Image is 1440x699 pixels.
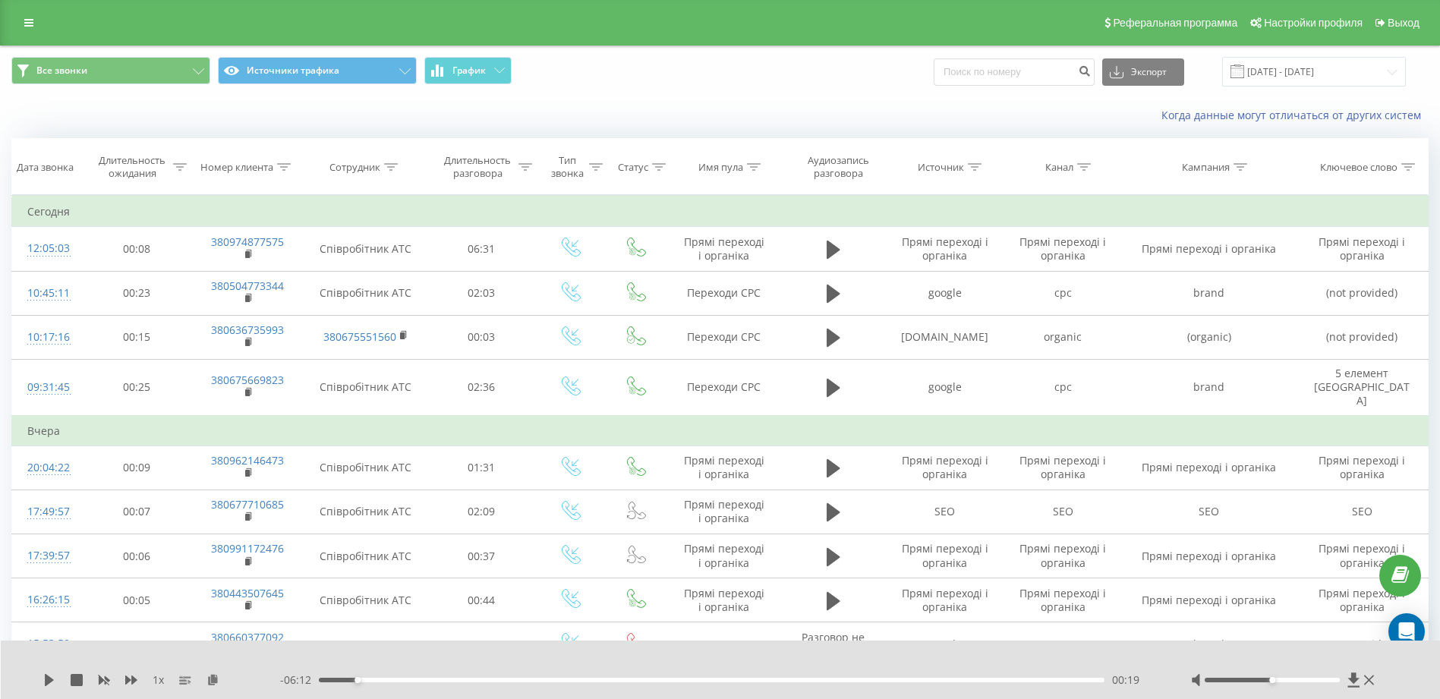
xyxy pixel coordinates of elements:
a: 380974877575 [211,235,284,249]
button: График [424,57,512,84]
td: Співробітник АТС [304,534,427,578]
td: Прямі переході і органіка [886,578,1004,622]
div: 09:31:45 [27,373,67,402]
td: Переходи CPC [667,622,781,666]
div: 17:49:57 [27,497,67,527]
a: 380962146473 [211,453,284,468]
td: SEO [1122,490,1297,534]
td: Прямі переході і органіка [1004,578,1121,622]
span: - 06:12 [280,672,319,688]
span: 00:19 [1112,672,1139,688]
td: Співробітник АТС [304,490,427,534]
td: Переходи CPC [667,271,781,315]
div: Кампания [1182,161,1230,174]
span: 1 x [153,672,164,688]
a: 380675669823 [211,373,284,387]
a: 380443507645 [211,586,284,600]
div: Длительность разговора [440,154,515,180]
span: Реферальная программа [1113,17,1237,29]
div: Длительность ожидания [95,154,169,180]
td: Прямі переході і органіка [667,534,781,578]
div: 20:04:22 [27,453,67,483]
div: 10:17:16 [27,323,67,352]
td: google [886,271,1004,315]
td: Прямі переході і органіка [886,446,1004,490]
td: Прямі переході і органіка [1122,534,1297,578]
div: Источник [918,161,964,174]
td: SEO [1297,490,1428,534]
td: 00:00 [427,622,536,666]
td: google [886,359,1004,415]
div: Статус [618,161,648,174]
div: Ключевое слово [1320,161,1397,174]
td: 01:31 [427,446,536,490]
td: 00:12 [82,622,191,666]
td: Прямі переході і органіка [1122,227,1297,271]
div: Имя пула [698,161,743,174]
span: График [452,65,486,76]
td: Прямі переході і органіка [667,227,781,271]
td: Переходи CPC [667,315,781,359]
div: Сотрудник [329,161,380,174]
a: Когда данные могут отличаться от других систем [1161,108,1429,122]
td: Співробітник АТС [304,227,427,271]
div: 16:26:15 [27,585,67,615]
td: Прямі переході і органіка [1297,534,1428,578]
button: Все звонки [11,57,210,84]
td: 5 елемент [GEOGRAPHIC_DATA] [1297,359,1428,415]
td: 00:07 [82,490,191,534]
span: Выход [1388,17,1420,29]
input: Поиск по номеру [934,58,1095,86]
td: [DOMAIN_NAME] [886,315,1004,359]
td: cpc [1004,622,1121,666]
td: organic [1004,315,1121,359]
span: Разговор не состоялся [802,630,865,658]
td: Прямі переході і органіка [886,227,1004,271]
td: Прямі переході і органіка [1297,227,1428,271]
td: Прямі переході і органіка [1297,446,1428,490]
td: 00:15 [82,315,191,359]
td: 02:36 [427,359,536,415]
td: Прямі переході і органіка [1004,534,1121,578]
td: Вчера [12,416,1429,446]
div: 15:53:50 [27,629,67,659]
td: 00:37 [427,534,536,578]
a: 380504773344 [211,279,284,293]
div: Accessibility label [1269,677,1275,683]
div: 12:05:03 [27,234,67,263]
td: Сегодня [12,197,1429,227]
td: 06:31 [427,227,536,271]
a: 380660377092 [211,630,284,644]
td: brand [1122,271,1297,315]
div: 17:39:57 [27,541,67,571]
td: (not provided) [1297,315,1428,359]
td: Співробітник АТС [304,271,427,315]
td: 00:08 [82,227,191,271]
span: Настройки профиля [1264,17,1363,29]
div: Канал [1045,161,1073,174]
td: brand [1122,622,1297,666]
a: 380991172476 [211,541,284,556]
td: cpc [1004,359,1121,415]
td: 00:23 [82,271,191,315]
td: Співробітник АТС [304,446,427,490]
td: Прямі переході і органіка [667,446,781,490]
div: Аудиозапись разговора [795,154,882,180]
a: 380677710685 [211,497,284,512]
span: Все звонки [36,65,87,77]
td: Співробітник АТС [304,578,427,622]
a: 380636735993 [211,323,284,337]
td: Прямі переході і органіка [886,534,1004,578]
td: 02:09 [427,490,536,534]
td: (not provided) [1297,622,1428,666]
td: Співробітник АТС [304,359,427,415]
td: Прямі переході і органіка [667,490,781,534]
td: 00:09 [82,446,191,490]
td: brand [1122,359,1297,415]
td: SEO [886,490,1004,534]
button: Экспорт [1102,58,1184,86]
div: 10:45:11 [27,279,67,308]
td: Прямі переході і органіка [1297,578,1428,622]
div: Номер клиента [200,161,273,174]
td: Прямі переході і органіка [667,578,781,622]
